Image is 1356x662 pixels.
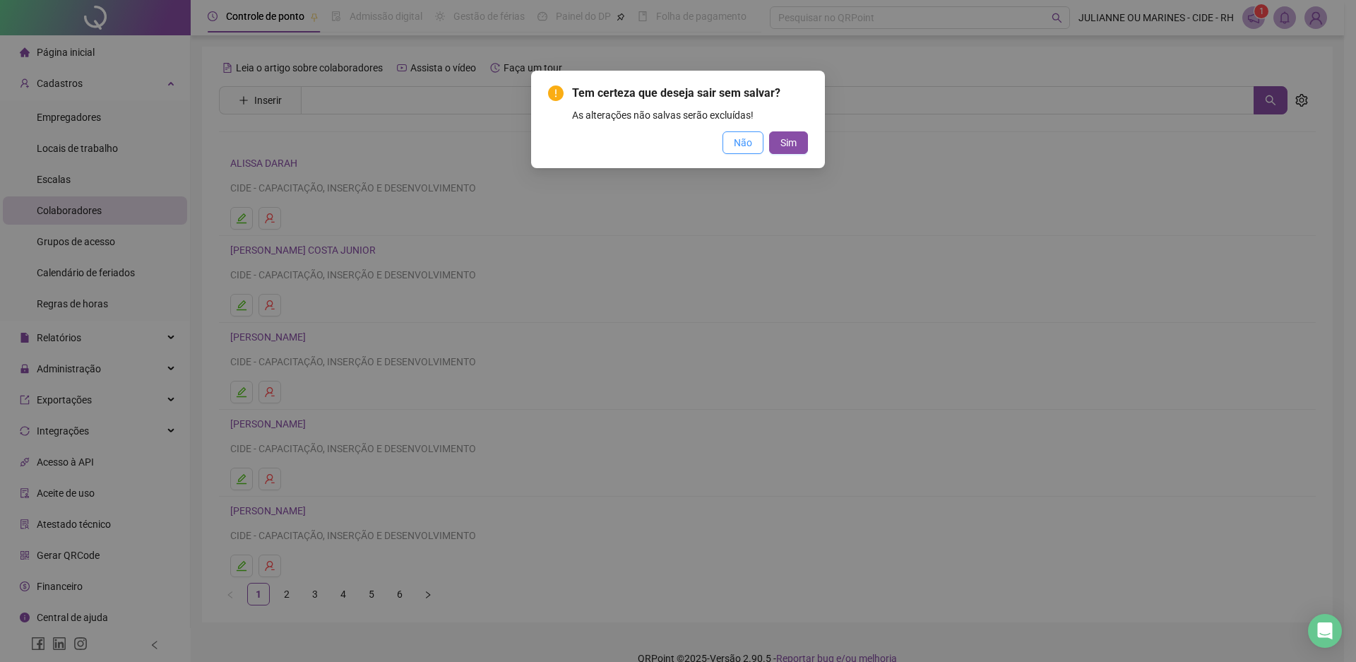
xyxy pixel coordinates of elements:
button: Não [722,131,763,154]
button: Sim [769,131,808,154]
span: Não [734,135,752,150]
span: exclamation-circle [548,85,564,101]
span: As alterações não salvas serão excluídas! [572,110,754,121]
div: Open Intercom Messenger [1308,614,1342,648]
span: Tem certeza que deseja sair sem salvar? [572,86,780,100]
span: Sim [780,135,797,150]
